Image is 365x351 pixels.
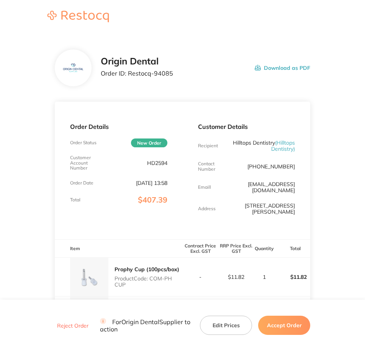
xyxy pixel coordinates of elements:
[198,206,216,211] p: Address
[70,155,103,171] p: Customer Account Number
[40,11,116,23] a: Restocq logo
[198,143,218,148] p: Recipient
[248,181,295,194] a: [EMAIL_ADDRESS][DOMAIN_NAME]
[115,275,183,288] p: Product Code: COM-PH CUP
[70,197,80,203] p: Total
[219,274,254,280] p: $11.82
[70,180,93,186] p: Order Date
[40,11,116,22] img: Restocq logo
[230,203,295,215] p: [STREET_ADDRESS][PERSON_NAME]
[275,268,310,286] p: $11.82
[254,274,274,280] p: 1
[183,274,218,280] p: -
[200,316,252,335] button: Edit Prices
[138,195,167,204] span: $407.39
[255,56,310,80] button: Download as PDF
[61,56,85,81] img: YzF0MTI4NA
[258,316,310,335] button: Accept Order
[230,140,295,152] p: Hilltops Dentistry
[70,258,108,296] img: MHZ1dHlkbg
[101,56,173,67] h2: Origin Dental
[55,322,91,329] button: Reject Order
[101,70,173,77] p: Order ID: Restocq- 94085
[70,297,108,335] img: bHJlNDN2bQ
[55,239,183,257] th: Item
[198,185,211,190] p: Emaill
[100,318,191,333] p: For Origin Dental Supplier to action
[115,266,179,273] a: Prophy Cup (100pcs/box)
[70,123,167,130] p: Order Details
[271,139,295,152] span: ( Hilltops Dentistry )
[275,239,310,257] th: Total
[198,123,295,130] p: Customer Details
[198,161,231,172] p: Contact Number
[70,140,97,145] p: Order Status
[218,239,254,257] th: RRP Price Excl. GST
[131,138,167,147] span: New Order
[247,163,295,170] p: [PHONE_NUMBER]
[147,160,167,166] p: HD2594
[254,239,274,257] th: Quantity
[136,180,167,186] p: [DATE] 13:58
[183,239,218,257] th: Contract Price Excl. GST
